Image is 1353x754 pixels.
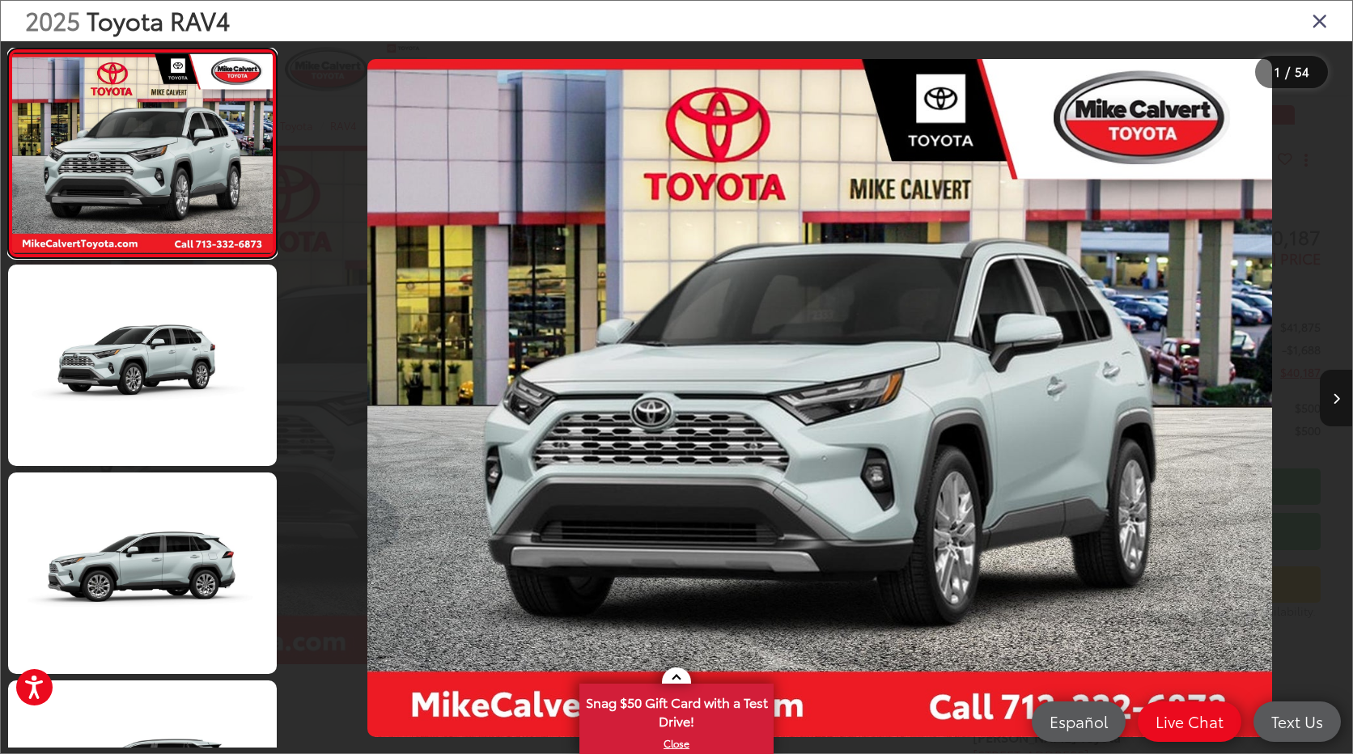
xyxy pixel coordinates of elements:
button: Next image [1320,370,1352,426]
span: Live Chat [1147,711,1232,731]
img: 2025 Toyota RAV4 Limited [6,263,280,468]
span: / [1283,66,1291,78]
span: Snag $50 Gift Card with a Test Drive! [581,685,772,735]
span: 54 [1295,62,1309,80]
img: 2025 Toyota RAV4 Limited [367,59,1272,738]
a: Live Chat [1138,701,1241,742]
span: Español [1041,711,1116,731]
i: Close gallery [1312,10,1328,31]
div: 2025 Toyota RAV4 Limited 0 [287,59,1352,738]
img: 2025 Toyota RAV4 Limited [6,471,280,676]
span: Text Us [1263,711,1331,731]
img: 2025 Toyota RAV4 Limited [10,53,275,252]
a: Text Us [1253,701,1341,742]
span: Toyota RAV4 [87,2,230,37]
a: Español [1032,701,1126,742]
span: 1 [1275,62,1280,80]
span: 2025 [25,2,80,37]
